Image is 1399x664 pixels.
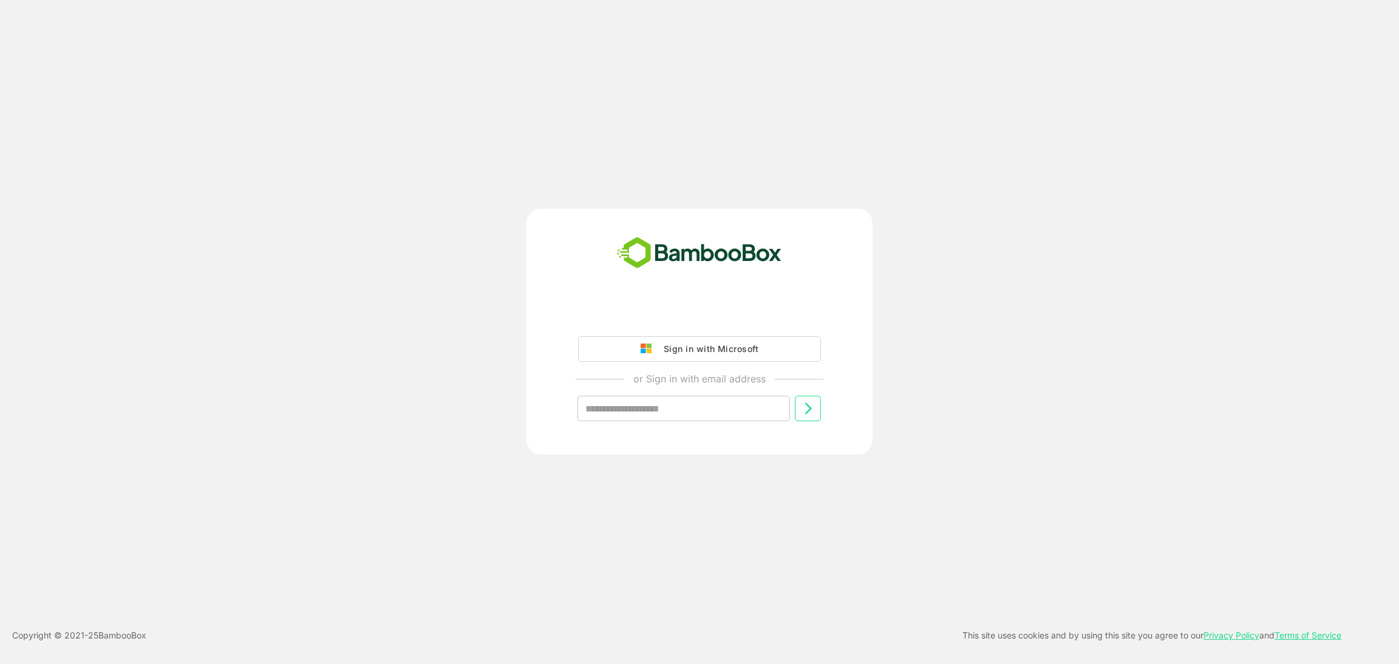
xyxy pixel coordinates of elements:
[633,371,766,386] p: or Sign in with email address
[12,628,146,643] p: Copyright © 2021- 25 BambooBox
[1203,630,1259,640] a: Privacy Policy
[610,233,788,273] img: bamboobox
[962,628,1341,643] p: This site uses cookies and by using this site you agree to our and
[578,336,821,362] button: Sign in with Microsoft
[658,341,758,357] div: Sign in with Microsoft
[641,344,658,354] img: google
[1275,630,1341,640] a: Terms of Service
